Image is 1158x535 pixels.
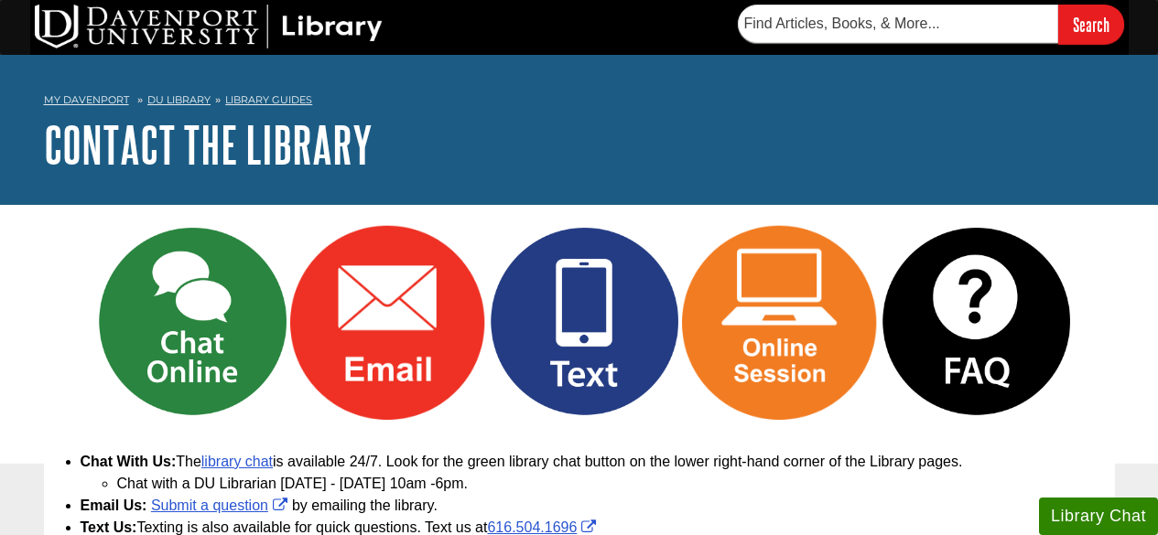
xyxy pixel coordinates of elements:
img: Online Session [682,224,878,420]
img: FAQ [878,224,1074,420]
li: Chat with a DU Librarian [DATE] - [DATE] 10am -6pm. [117,473,1115,495]
li: The is available 24/7. Look for the green library chat button on the lower right-hand corner of t... [81,451,1115,495]
a: Contact the Library [44,116,373,173]
img: DU Library [35,5,383,48]
a: Link opens in new window [919,313,1074,328]
a: Link opens in new window [151,498,292,513]
a: library chat [201,454,273,469]
strong: Text Us: [81,519,137,535]
li: by emailing the library. [81,495,1115,517]
form: Searches DU Library's articles, books, and more [738,5,1124,44]
img: Chat [94,224,290,420]
a: Link opens in new window [723,313,878,328]
a: My Davenport [44,92,129,108]
b: Email Us: [81,498,147,513]
img: Text [486,224,682,420]
button: Library Chat [1039,498,1158,535]
b: Chat With Us: [81,454,177,469]
a: Library Guides [225,93,312,106]
input: Search [1058,5,1124,44]
img: Email [290,224,486,420]
nav: breadcrumb [44,88,1115,117]
input: Find Articles, Books, & More... [738,5,1058,43]
a: Link opens in new window [331,313,486,328]
a: Link opens in new window [487,519,601,535]
a: DU Library [147,93,211,106]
